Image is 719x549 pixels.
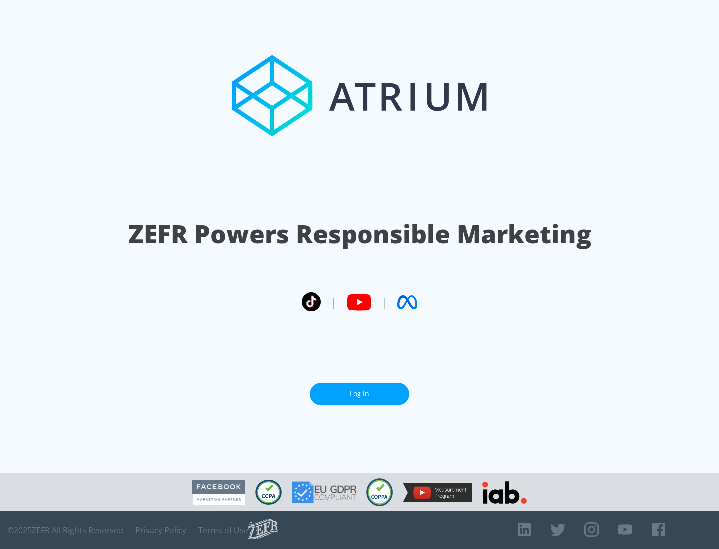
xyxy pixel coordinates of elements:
span: | [381,295,387,310]
img: Facebook Marketing Partner [192,480,245,505]
a: Log In [310,383,409,405]
a: Privacy Policy [135,525,186,535]
h1: ZEFR Powers Responsible Marketing [128,217,591,251]
img: CCPA Compliant [255,480,282,505]
img: YouTube Measurement Program [403,483,472,502]
span: © 2025 ZEFR All Rights Reserved [7,525,123,535]
a: Terms of Use [198,525,248,535]
img: IAB [482,481,527,504]
img: COPPA Compliant [366,478,393,506]
span: | [331,295,337,310]
img: GDPR Compliant [292,481,357,503]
